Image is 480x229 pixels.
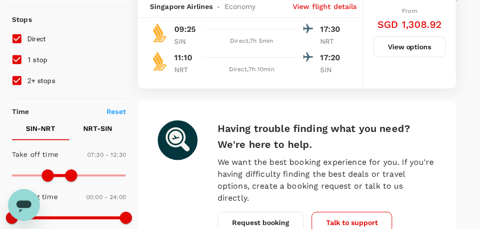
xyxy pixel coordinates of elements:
p: 17:20 [320,52,345,64]
div: Direct , 7h 10min [205,65,298,75]
p: SIN - NRT [26,123,55,133]
p: Take off time [12,149,58,159]
span: 1 stop [27,56,48,64]
span: From [402,7,418,14]
span: 07:30 - 12:30 [87,151,126,158]
p: NRT [174,65,199,75]
strong: Stops [12,15,32,23]
span: 2+ stops [27,77,55,85]
p: Time [12,107,29,116]
button: View options [373,36,446,57]
span: Economy [225,1,256,11]
p: 09:25 [174,23,196,35]
p: SIN [174,36,199,46]
div: Direct , 7h 5min [205,36,298,46]
h6: Having trouble finding what you need? We're here to help. [218,120,436,152]
p: SIN [320,65,345,75]
p: 17:30 [320,23,345,35]
span: 00:00 - 24:00 [86,194,126,201]
p: Reset [107,107,126,116]
p: 11:10 [174,52,193,64]
img: SQ [150,51,170,71]
iframe: Button to launch messaging window [8,189,40,221]
img: SQ [150,23,170,43]
span: Singapore Airlines [150,1,213,11]
h6: SGD 1,308.92 [378,16,442,32]
span: Direct [27,35,46,43]
p: We want the best booking experience for you. If you're having difficulty finding the best deals o... [218,156,436,204]
p: NRT [320,36,345,46]
p: NRT - SIN [83,123,112,133]
p: View flight details [293,1,357,11]
p: Landing time [12,192,58,202]
span: - [213,1,225,11]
